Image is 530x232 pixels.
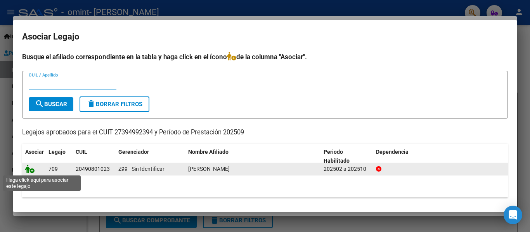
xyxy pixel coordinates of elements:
[80,96,149,112] button: Borrar Filtros
[29,97,73,111] button: Buscar
[45,144,73,169] datatable-header-cell: Legajo
[87,101,142,108] span: Borrar Filtros
[76,149,87,155] span: CUIL
[22,29,508,44] h2: Asociar Legajo
[22,128,508,137] p: Legajos aprobados para el CUIT 27394992394 y Período de Prestación 202509
[76,165,110,174] div: 20490801023
[35,99,44,108] mat-icon: search
[48,149,66,155] span: Legajo
[35,101,67,108] span: Buscar
[115,144,185,169] datatable-header-cell: Gerenciador
[118,149,149,155] span: Gerenciador
[48,166,58,172] span: 709
[188,149,229,155] span: Nombre Afiliado
[324,165,370,174] div: 202502 a 202510
[73,144,115,169] datatable-header-cell: CUIL
[22,144,45,169] datatable-header-cell: Asociar
[25,149,44,155] span: Asociar
[188,166,230,172] span: RAME MATIAS EZEQUIEL
[22,52,508,62] h4: Busque el afiliado correspondiente en la tabla y haga click en el ícono de la columna "Asociar".
[22,178,508,198] div: 1 registros
[185,144,320,169] datatable-header-cell: Nombre Afiliado
[87,99,96,108] mat-icon: delete
[324,149,350,164] span: Periodo Habilitado
[118,166,165,172] span: Z99 - Sin Identificar
[504,206,522,224] div: Open Intercom Messenger
[376,149,409,155] span: Dependencia
[373,144,508,169] datatable-header-cell: Dependencia
[320,144,373,169] datatable-header-cell: Periodo Habilitado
